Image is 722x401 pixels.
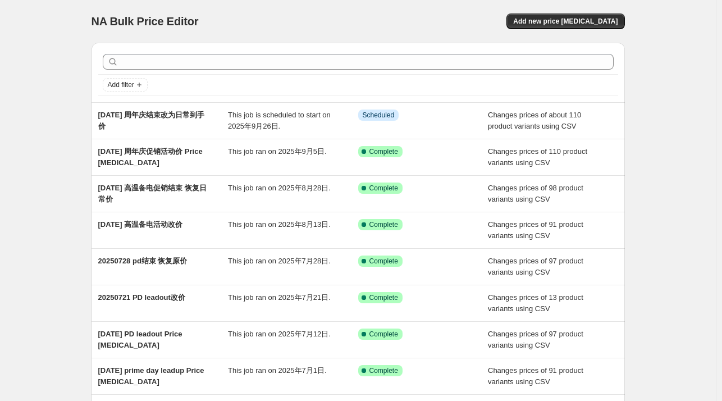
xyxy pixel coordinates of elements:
[98,220,183,229] span: [DATE] 高温备电活动改价
[228,184,331,192] span: This job ran on 2025年8月28日.
[98,293,185,302] span: 20250721 PD leadout改价
[369,184,398,193] span: Complete
[108,80,134,89] span: Add filter
[506,13,624,29] button: Add new price [MEDICAL_DATA]
[488,111,581,130] span: Changes prices of about 110 product variants using CSV
[488,220,583,240] span: Changes prices of 91 product variants using CSV
[228,220,331,229] span: This job ran on 2025年8月13日.
[369,366,398,375] span: Complete
[228,330,331,338] span: This job ran on 2025年7月12日.
[228,111,331,130] span: This job is scheduled to start on 2025年9月26日.
[369,330,398,339] span: Complete
[369,257,398,266] span: Complete
[103,78,148,92] button: Add filter
[369,293,398,302] span: Complete
[363,111,395,120] span: Scheduled
[228,293,331,302] span: This job ran on 2025年7月21日.
[488,330,583,349] span: Changes prices of 97 product variants using CSV
[98,257,188,265] span: 20250728 pd结束 恢复原价
[488,293,583,313] span: Changes prices of 13 product variants using CSV
[228,147,327,156] span: This job ran on 2025年9月5日.
[98,147,203,167] span: [DATE] 周年庆促销活动价 Price [MEDICAL_DATA]
[513,17,618,26] span: Add new price [MEDICAL_DATA]
[98,111,205,130] span: [DATE] 周年庆结束改为日常到手价
[98,184,207,203] span: [DATE] 高温备电促销结束 恢复日常价
[98,330,182,349] span: [DATE] PD leadout Price [MEDICAL_DATA]
[488,366,583,386] span: Changes prices of 91 product variants using CSV
[369,220,398,229] span: Complete
[369,147,398,156] span: Complete
[488,257,583,276] span: Changes prices of 97 product variants using CSV
[92,15,199,28] span: NA Bulk Price Editor
[228,257,331,265] span: This job ran on 2025年7月28日.
[228,366,327,375] span: This job ran on 2025年7月1日.
[488,184,583,203] span: Changes prices of 98 product variants using CSV
[98,366,204,386] span: [DATE] prime day leadup Price [MEDICAL_DATA]
[488,147,587,167] span: Changes prices of 110 product variants using CSV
